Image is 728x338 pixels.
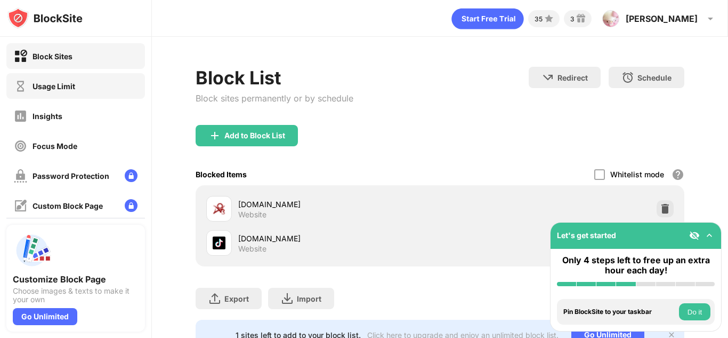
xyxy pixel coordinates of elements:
div: Customize Block Page [13,274,139,285]
img: push-custom-page.svg [13,231,51,270]
img: insights-off.svg [14,109,27,123]
div: Pin BlockSite to your taskbar [563,308,676,316]
div: Whitelist mode [610,170,664,179]
img: logo-blocksite.svg [7,7,83,29]
div: Go Unlimited [13,308,77,325]
div: Blocked Items [196,170,247,179]
img: reward-small.svg [575,12,587,25]
div: Add to Block List [224,131,285,140]
img: omni-setup-toggle.svg [704,230,715,241]
div: Password Protection [33,171,109,180]
div: Focus Mode [33,142,77,151]
div: 35 [535,15,543,23]
img: favicons [213,237,225,249]
img: block-on.svg [14,50,27,63]
img: favicons [213,202,225,215]
div: [PERSON_NAME] [626,13,698,24]
div: Block List [196,67,353,89]
div: Custom Block Page [33,201,103,210]
div: Only 4 steps left to free up an extra hour each day! [557,255,715,276]
img: focus-off.svg [14,139,27,153]
div: Website [238,210,266,219]
div: [DOMAIN_NAME] [238,199,440,210]
img: customize-block-page-off.svg [14,199,27,213]
div: Let's get started [557,231,616,240]
div: Import [297,294,321,303]
img: time-usage-off.svg [14,80,27,93]
div: Block Sites [33,52,72,61]
div: Website [238,244,266,254]
div: Export [224,294,249,303]
div: animation [451,8,524,29]
button: Do it [679,303,710,320]
img: eye-not-visible.svg [689,230,700,241]
div: [DOMAIN_NAME] [238,233,440,244]
div: Redirect [557,73,588,82]
div: Block sites permanently or by schedule [196,93,353,104]
div: Schedule [637,73,672,82]
div: 3 [570,15,575,23]
div: Insights [33,112,62,121]
img: lock-menu.svg [125,199,137,212]
img: password-protection-off.svg [14,169,27,183]
img: lock-menu.svg [125,169,137,182]
div: Usage Limit [33,82,75,91]
img: ACg8ocJSRXAIfvb84vTwe_7Vi3-dA9nG-lX6HOJyx7r05GfYuVZzEKZ-=s96-c [602,10,619,27]
div: Choose images & texts to make it your own [13,287,139,304]
img: points-small.svg [543,12,555,25]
